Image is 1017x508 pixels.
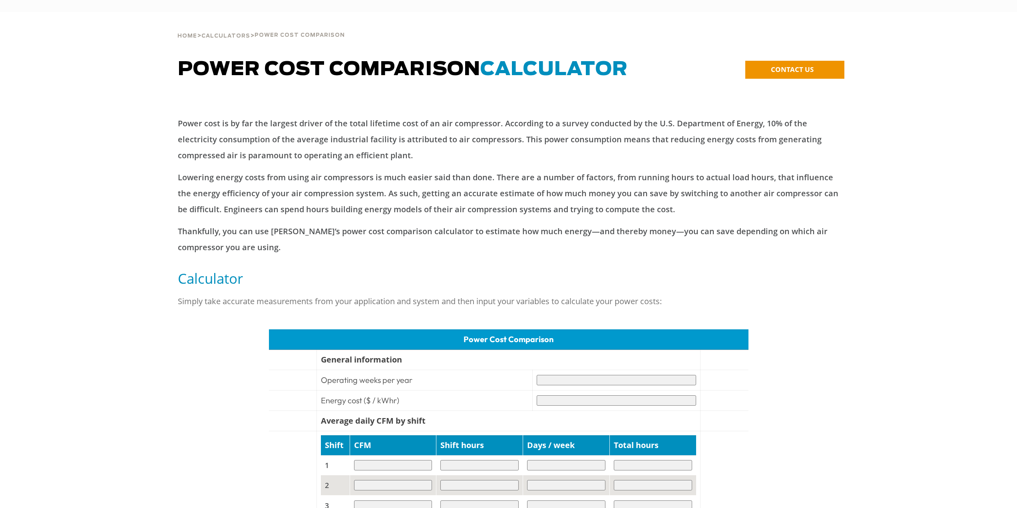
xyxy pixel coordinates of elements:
[321,475,350,496] td: 2
[321,415,426,426] b: Average daily CFM by shift
[178,60,628,79] span: Power cost comparison
[321,435,350,455] td: Shift
[321,375,412,385] span: Operating weeks per year
[177,12,345,42] div: > >
[177,34,197,39] span: Home
[178,293,840,309] p: Simply take accurate measurements from your application and system and then input your variables ...
[178,116,840,163] p: Power cost is by far the largest driver of the total lifetime cost of an air compressor. Accordin...
[178,223,840,255] p: Thankfully, you can use [PERSON_NAME]’s power cost comparison calculator to estimate how much ene...
[523,435,610,455] td: Days / week
[771,65,814,74] span: CONTACT US
[178,169,840,217] p: Lowering energy costs from using air compressors is much easier said than done. There are a numbe...
[201,34,250,39] span: Calculators
[321,395,399,405] span: Energy cost ($ / kWhr)
[610,435,696,455] td: Total hours
[321,354,402,365] b: General information
[201,32,250,39] a: Calculators
[177,32,197,39] a: Home
[745,61,844,79] a: CONTACT US
[464,334,553,344] span: Power Cost Comparison
[436,435,523,455] td: Shift hours
[480,60,628,79] span: CALCULATOR
[178,269,840,287] h5: Calculator
[350,435,436,455] td: CFM
[321,455,350,475] td: 1
[255,33,345,38] span: power cost comparison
